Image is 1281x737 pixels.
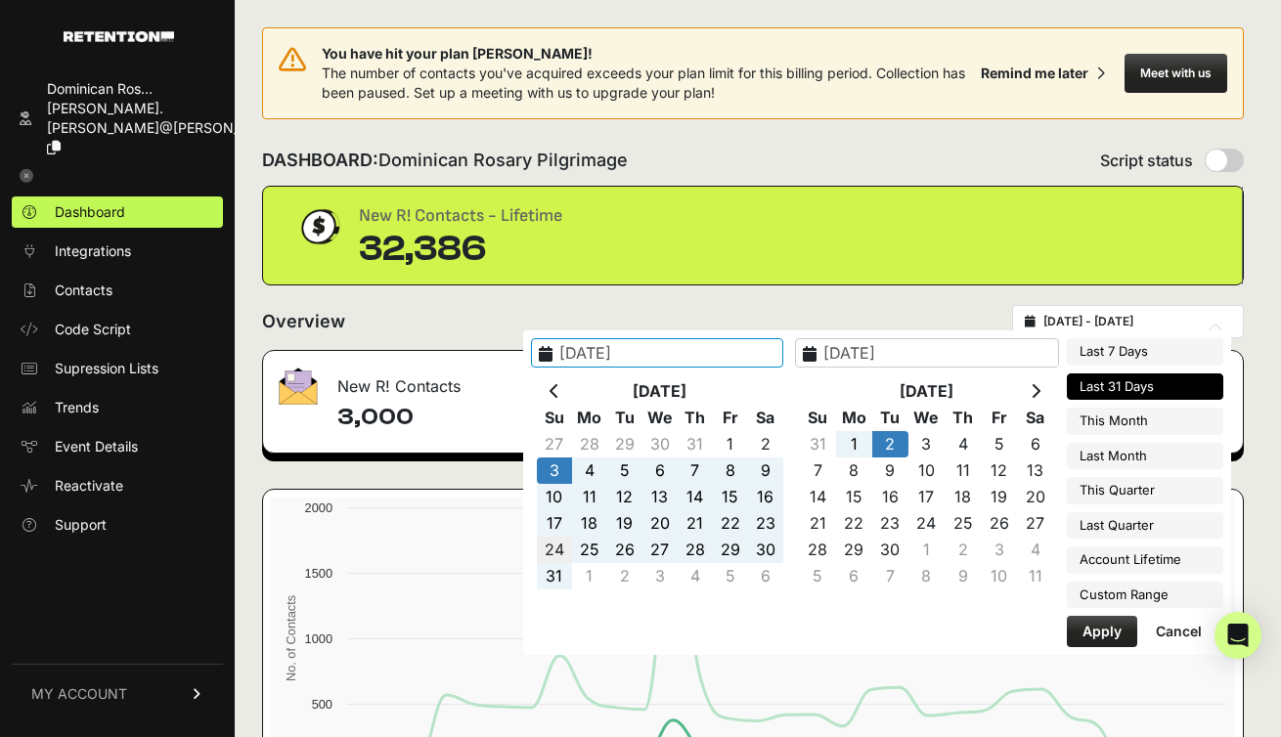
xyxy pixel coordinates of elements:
td: 25 [572,537,607,563]
td: 2 [607,563,642,589]
td: 29 [713,537,748,563]
a: Integrations [12,236,223,267]
th: Sa [748,405,783,431]
td: 5 [607,457,642,484]
td: 3 [642,563,678,589]
td: 26 [607,537,642,563]
td: 10 [981,563,1017,589]
span: Dashboard [55,202,125,222]
td: 28 [572,431,607,457]
h2: Overview [262,308,345,335]
img: fa-envelope-19ae18322b30453b285274b1b8af3d052b27d846a4fbe8435d1a52b978f639a2.png [279,368,318,405]
th: Sa [1017,405,1053,431]
text: 2000 [305,500,332,515]
td: 4 [572,457,607,484]
td: 1 [572,563,607,589]
a: MY ACCOUNT [12,664,223,723]
div: Dominican Ros... [47,79,297,99]
img: Retention.com [64,31,174,42]
td: 22 [713,510,748,537]
th: Fr [981,405,1017,431]
td: 13 [642,484,678,510]
td: 20 [642,510,678,537]
div: 32,386 [359,230,562,269]
td: 12 [607,484,642,510]
td: 10 [537,484,572,510]
li: Last Quarter [1067,512,1223,540]
td: 8 [713,457,748,484]
li: Last 7 Days [1067,338,1223,366]
th: Mo [836,405,872,431]
span: You have hit your plan [PERSON_NAME]! [322,44,973,64]
h2: DASHBOARD: [262,147,628,174]
td: 15 [713,484,748,510]
td: 29 [836,537,872,563]
td: 10 [908,457,945,484]
th: Th [945,405,981,431]
th: Mo [572,405,607,431]
td: 4 [1017,537,1053,563]
td: 12 [981,457,1017,484]
td: 17 [908,484,945,510]
td: 13 [1017,457,1053,484]
span: Supression Lists [55,359,158,378]
td: 7 [678,457,713,484]
a: Contacts [12,275,223,306]
th: [DATE] [836,378,1018,405]
td: 18 [945,484,981,510]
td: 27 [1017,510,1053,537]
td: 4 [945,431,981,457]
span: Reactivate [55,476,123,496]
td: 6 [748,563,783,589]
td: 14 [800,484,836,510]
td: 6 [642,457,678,484]
button: Apply [1067,616,1137,647]
td: 8 [908,563,945,589]
td: 22 [836,510,872,537]
td: 31 [537,563,572,589]
h4: 3,000 [337,402,735,433]
th: We [642,405,678,431]
div: New R! Contacts - Lifetime [359,202,562,230]
td: 5 [713,563,748,589]
a: Code Script [12,314,223,345]
span: [PERSON_NAME].[PERSON_NAME]@[PERSON_NAME]... [47,100,297,136]
td: 21 [678,510,713,537]
td: 2 [945,537,981,563]
button: Remind me later [973,56,1113,91]
td: 27 [537,431,572,457]
th: Tu [607,405,642,431]
div: Remind me later [981,64,1088,83]
td: 20 [1017,484,1053,510]
td: 11 [572,484,607,510]
td: 2 [748,431,783,457]
text: 1000 [305,631,332,646]
td: 11 [945,457,981,484]
td: 18 [572,510,607,537]
td: 5 [981,431,1017,457]
span: MY ACCOUNT [31,684,127,704]
li: Last Month [1067,443,1223,470]
td: 24 [908,510,945,537]
th: Su [537,405,572,431]
div: New R! Contacts [263,351,751,410]
div: Open Intercom Messenger [1215,612,1261,659]
td: 3 [908,431,945,457]
td: 11 [1017,563,1053,589]
td: 19 [981,484,1017,510]
td: 1 [908,537,945,563]
a: Reactivate [12,470,223,501]
th: Tu [872,405,908,431]
img: dollar-coin-05c43ed7efb7bc0c12610022525b4bbbb207c7efeef5aecc26f025e68dcafac9.png [294,202,343,251]
td: 4 [678,563,713,589]
td: 16 [748,484,783,510]
td: 19 [607,510,642,537]
td: 2 [872,431,908,457]
td: 7 [872,563,908,589]
td: 28 [800,537,836,563]
text: 500 [312,697,332,712]
span: Support [55,515,107,535]
li: This Month [1067,408,1223,435]
td: 30 [872,537,908,563]
td: 1 [836,431,872,457]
